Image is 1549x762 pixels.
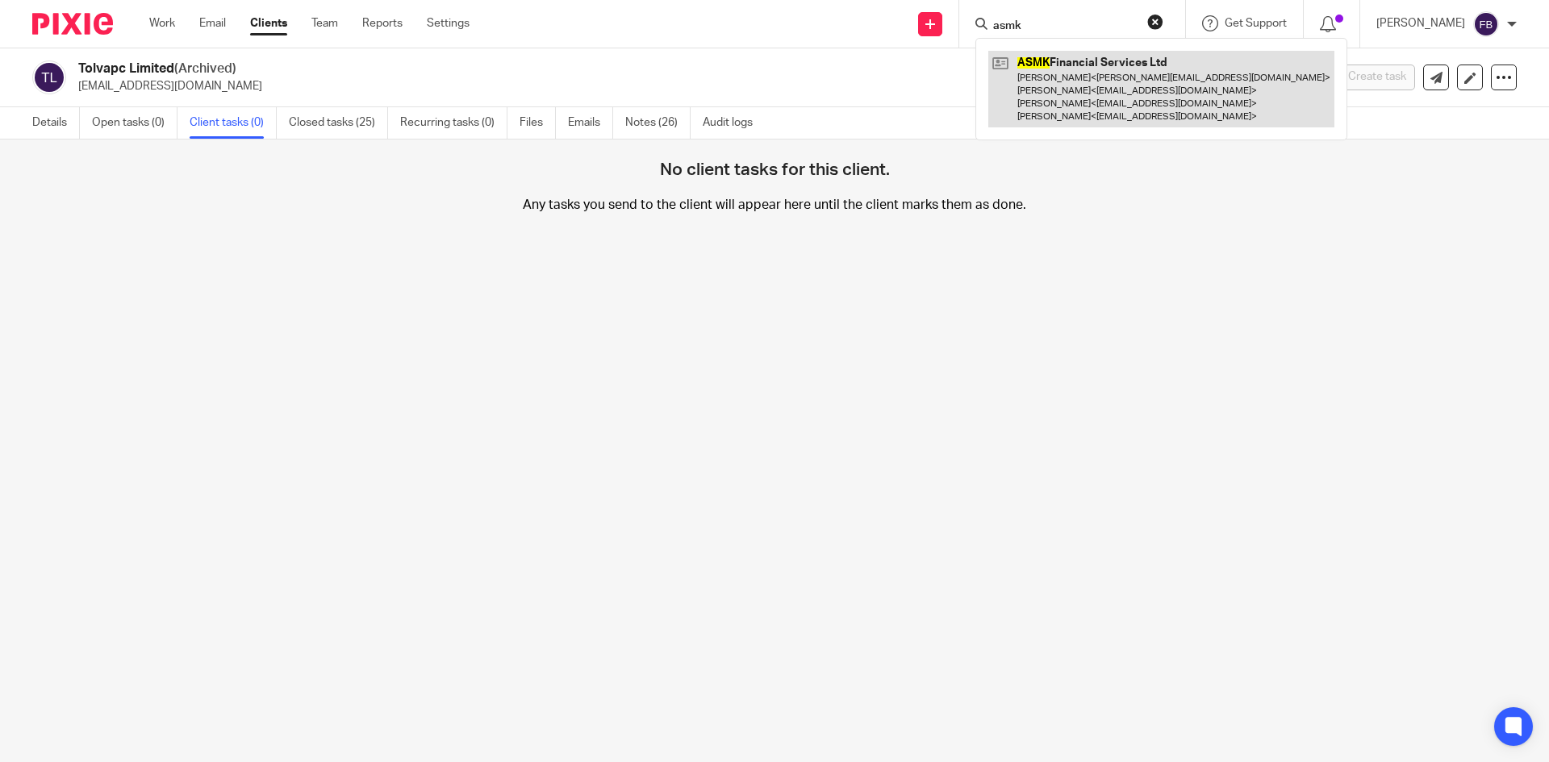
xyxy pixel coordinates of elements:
[32,107,80,139] a: Details
[78,78,1297,94] p: [EMAIL_ADDRESS][DOMAIN_NAME]
[174,62,236,75] span: (Archived)
[992,19,1137,34] input: Search
[78,60,1054,77] h2: Tolvapc Limited
[311,15,338,31] a: Team
[258,197,1291,286] p: Any tasks you send to the client will appear here until the client marks them as done.
[625,107,691,139] a: Notes (26)
[250,15,287,31] a: Clients
[1225,18,1287,29] span: Get Support
[400,107,507,139] a: Recurring tasks (0)
[362,15,403,31] a: Reports
[703,107,765,139] a: Audit logs
[92,107,177,139] a: Open tasks (0)
[199,15,226,31] a: Email
[289,107,388,139] a: Closed tasks (25)
[520,107,556,139] a: Files
[190,107,277,139] a: Client tasks (0)
[1321,65,1415,90] button: Create task
[427,15,470,31] a: Settings
[1147,14,1163,30] button: Clear
[1473,11,1499,37] img: svg%3E
[568,107,613,139] a: Emails
[32,13,113,35] img: Pixie
[1376,15,1465,31] p: [PERSON_NAME]
[32,60,66,94] img: svg%3E
[149,15,175,31] a: Work
[660,103,890,181] h4: No client tasks for this client.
